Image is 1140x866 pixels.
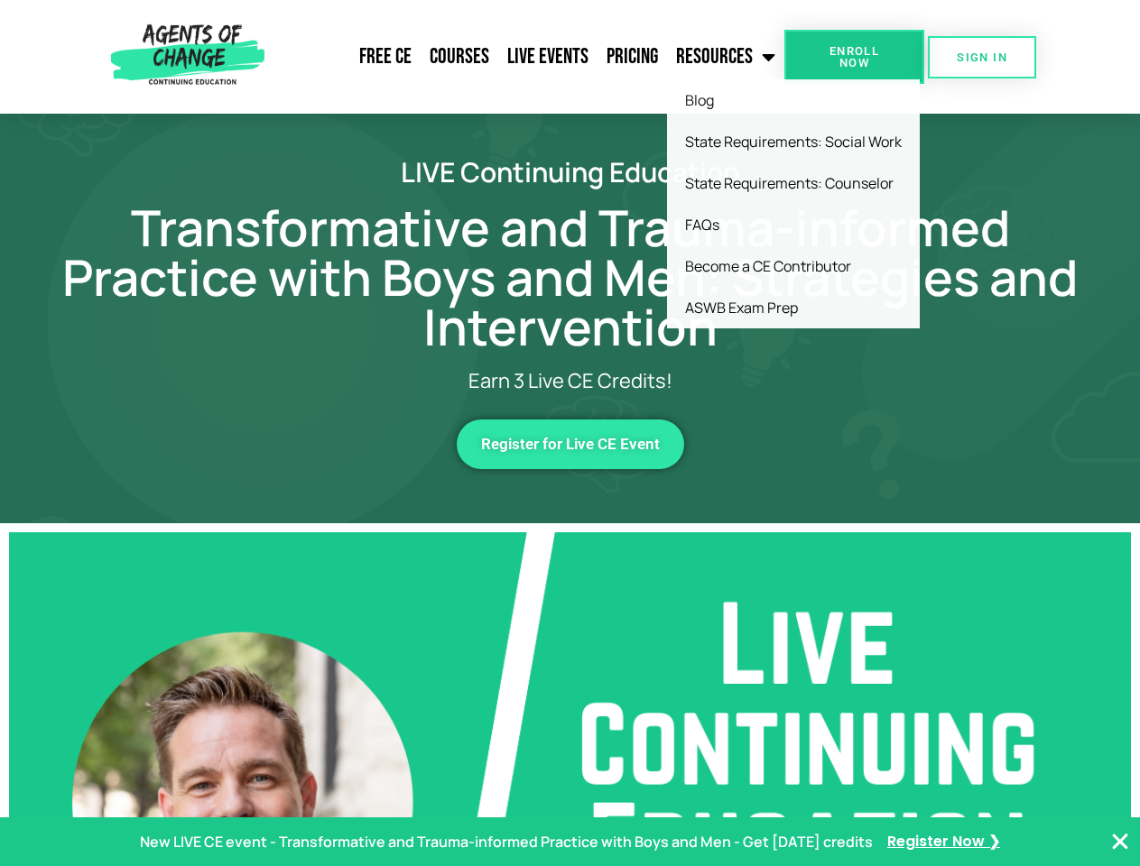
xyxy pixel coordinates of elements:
p: New LIVE CE event - Transformative and Trauma-informed Practice with Boys and Men - Get [DATE] cr... [140,829,873,855]
a: Enroll Now [784,30,924,84]
a: State Requirements: Counselor [667,162,920,204]
a: Free CE [350,34,421,79]
h1: Transformative and Trauma-informed Practice with Boys and Men: Strategies and Intervention [56,203,1085,352]
a: Blog [667,79,920,121]
ul: Resources [667,79,920,328]
a: Pricing [598,34,667,79]
a: Register Now ❯ [887,829,1000,855]
button: Close Banner [1109,831,1131,852]
span: SIGN IN [957,51,1007,63]
a: State Requirements: Social Work [667,121,920,162]
nav: Menu [272,34,784,79]
a: Register for Live CE Event [457,419,684,469]
h2: LIVE Continuing Education [56,159,1085,185]
p: Earn 3 Live CE Credits! [128,370,1013,392]
a: ASWB Exam Prep [667,287,920,328]
a: FAQs [667,204,920,245]
span: Enroll Now [813,45,895,69]
a: SIGN IN [928,36,1036,78]
a: Courses [421,34,498,79]
a: Resources [667,34,784,79]
span: Register for Live CE Event [481,437,660,452]
a: Live Events [498,34,598,79]
a: Become a CE Contributor [667,245,920,287]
